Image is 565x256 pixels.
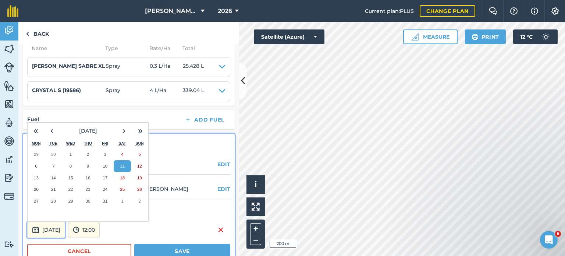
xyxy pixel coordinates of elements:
span: 25.428 L [183,62,204,72]
img: svg+xml;base64,PD94bWwgdmVyc2lvbj0iMS4wIiBlbmNvZGluZz0idXRmLTgiPz4KPCEtLSBHZW5lcmF0b3I6IEFkb2JlIE... [4,62,14,73]
button: October 1, 2025 [62,148,79,160]
button: [DATE] [27,222,65,238]
button: October 3, 2025 [96,148,114,160]
img: svg+xml;base64,PD94bWwgdmVyc2lvbj0iMS4wIiBlbmNvZGluZz0idXRmLTgiPz4KPCEtLSBHZW5lcmF0b3I6IEFkb2JlIE... [4,154,14,165]
img: svg+xml;base64,PHN2ZyB4bWxucz0iaHR0cDovL3d3dy53My5vcmcvMjAwMC9zdmciIHdpZHRoPSI1NiIgaGVpZ2h0PSI2MC... [4,43,14,55]
img: A cog icon [551,7,559,15]
abbr: October 29, 2025 [68,199,73,203]
button: October 6, 2025 [28,160,45,172]
button: Satellite (Azure) [254,29,324,44]
button: October 29, 2025 [62,195,79,207]
button: « [28,123,44,139]
button: EDIT [217,185,230,193]
h4: Fuel [27,115,39,123]
button: October 31, 2025 [96,195,114,207]
abbr: October 16, 2025 [85,175,90,180]
abbr: October 22, 2025 [68,187,73,192]
button: October 10, 2025 [96,160,114,172]
span: Type [101,44,145,52]
span: 6 [555,231,561,237]
abbr: Thursday [84,141,92,145]
button: Add Fuel [179,115,230,125]
button: EDIT [217,160,230,168]
abbr: October 30, 2025 [85,199,90,203]
abbr: October 1, 2025 [70,152,72,157]
img: svg+xml;base64,PD94bWwgdmVyc2lvbj0iMS4wIiBlbmNvZGluZz0idXRmLTgiPz4KPCEtLSBHZW5lcmF0b3I6IEFkb2JlIE... [73,225,79,234]
abbr: October 28, 2025 [51,199,56,203]
img: svg+xml;base64,PD94bWwgdmVyc2lvbj0iMS4wIiBlbmNvZGluZz0idXRmLTgiPz4KPCEtLSBHZW5lcmF0b3I6IEFkb2JlIE... [4,117,14,128]
span: 12 ° C [520,29,533,44]
span: Spray [106,86,150,97]
abbr: October 21, 2025 [51,187,56,192]
button: October 22, 2025 [62,183,79,195]
abbr: October 26, 2025 [137,187,142,192]
img: svg+xml;base64,PHN2ZyB4bWxucz0iaHR0cDovL3d3dy53My5vcmcvMjAwMC9zdmciIHdpZHRoPSI5IiBoZWlnaHQ9IjI0Ii... [26,29,29,38]
abbr: October 12, 2025 [137,164,142,168]
button: October 20, 2025 [28,183,45,195]
summary: [PERSON_NAME] SABRE XLSpray0.3 L/Ha25.428 L [32,62,225,72]
button: October 9, 2025 [79,160,97,172]
h4: [PERSON_NAME] SABRE XL [32,62,106,70]
button: October 26, 2025 [131,183,148,195]
span: 339.04 L [183,86,204,97]
img: A question mark icon [509,7,518,15]
button: › [116,123,132,139]
abbr: October 13, 2025 [34,175,39,180]
button: [DATE] [60,123,116,139]
img: svg+xml;base64,PD94bWwgdmVyc2lvbj0iMS4wIiBlbmNvZGluZz0idXRmLTgiPz4KPCEtLSBHZW5lcmF0b3I6IEFkb2JlIE... [4,25,14,36]
abbr: Wednesday [66,141,75,145]
img: svg+xml;base64,PHN2ZyB4bWxucz0iaHR0cDovL3d3dy53My5vcmcvMjAwMC9zdmciIHdpZHRoPSI1NiIgaGVpZ2h0PSI2MC... [4,99,14,110]
button: 12:00 [68,222,100,238]
abbr: October 15, 2025 [68,175,73,180]
button: 12 °C [513,29,558,44]
button: + [250,223,261,234]
img: svg+xml;base64,PHN2ZyB4bWxucz0iaHR0cDovL3d3dy53My5vcmcvMjAwMC9zdmciIHdpZHRoPSIxNiIgaGVpZ2h0PSIyNC... [218,225,224,234]
span: 2026 [218,7,232,15]
abbr: October 14, 2025 [51,175,56,180]
button: » [132,123,148,139]
abbr: October 25, 2025 [120,187,125,192]
button: ‹ [44,123,60,139]
button: October 4, 2025 [114,148,131,160]
button: October 24, 2025 [96,183,114,195]
abbr: October 24, 2025 [103,187,107,192]
button: Print [465,29,506,44]
img: Four arrows, one pointing top left, one top right, one bottom right and the last bottom left [252,203,260,211]
span: Total [178,44,195,52]
span: [DATE] [79,127,97,134]
abbr: October 31, 2025 [103,199,107,203]
button: October 16, 2025 [79,172,97,184]
abbr: October 10, 2025 [103,164,107,168]
abbr: October 2, 2025 [87,152,89,157]
button: October 14, 2025 [45,172,62,184]
abbr: October 20, 2025 [34,187,39,192]
button: October 18, 2025 [114,172,131,184]
button: October 7, 2025 [45,160,62,172]
abbr: October 3, 2025 [104,152,106,157]
abbr: October 8, 2025 [70,164,72,168]
abbr: November 1, 2025 [121,199,123,203]
abbr: September 29, 2025 [34,152,39,157]
img: svg+xml;base64,PHN2ZyB4bWxucz0iaHR0cDovL3d3dy53My5vcmcvMjAwMC9zdmciIHdpZHRoPSI1NiIgaGVpZ2h0PSI2MC... [4,80,14,91]
img: svg+xml;base64,PD94bWwgdmVyc2lvbj0iMS4wIiBlbmNvZGluZz0idXRmLTgiPz4KPCEtLSBHZW5lcmF0b3I6IEFkb2JlIE... [4,172,14,183]
button: November 1, 2025 [114,195,131,207]
img: svg+xml;base64,PD94bWwgdmVyc2lvbj0iMS4wIiBlbmNvZGluZz0idXRmLTgiPz4KPCEtLSBHZW5lcmF0b3I6IEFkb2JlIE... [4,136,14,147]
button: Measure [403,29,458,44]
abbr: October 7, 2025 [52,164,54,168]
button: September 30, 2025 [45,148,62,160]
button: i [246,175,265,194]
button: October 19, 2025 [131,172,148,184]
img: Ruler icon [411,33,419,41]
button: November 2, 2025 [131,195,148,207]
span: i [255,180,257,189]
abbr: October 11, 2025 [120,164,125,168]
a: Change plan [420,5,475,17]
button: October 21, 2025 [45,183,62,195]
img: fieldmargin Logo [7,5,18,17]
summary: CRYSTAL S (19586)Spray4 L/Ha339.04 L [32,86,225,97]
abbr: September 30, 2025 [51,152,56,157]
abbr: October 9, 2025 [87,164,89,168]
button: October 17, 2025 [96,172,114,184]
button: October 25, 2025 [114,183,131,195]
img: svg+xml;base64,PHN2ZyB4bWxucz0iaHR0cDovL3d3dy53My5vcmcvMjAwMC9zdmciIHdpZHRoPSIxOSIgaGVpZ2h0PSIyNC... [472,32,479,41]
